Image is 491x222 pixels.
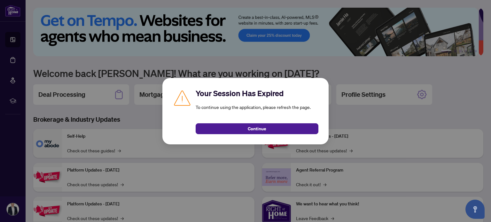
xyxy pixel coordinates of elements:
[248,124,266,134] span: Continue
[173,88,192,107] img: Caution icon
[196,88,318,134] div: To continue using the application, please refresh the page.
[196,88,318,98] h2: Your Session Has Expired
[196,123,318,134] button: Continue
[465,200,485,219] button: Open asap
